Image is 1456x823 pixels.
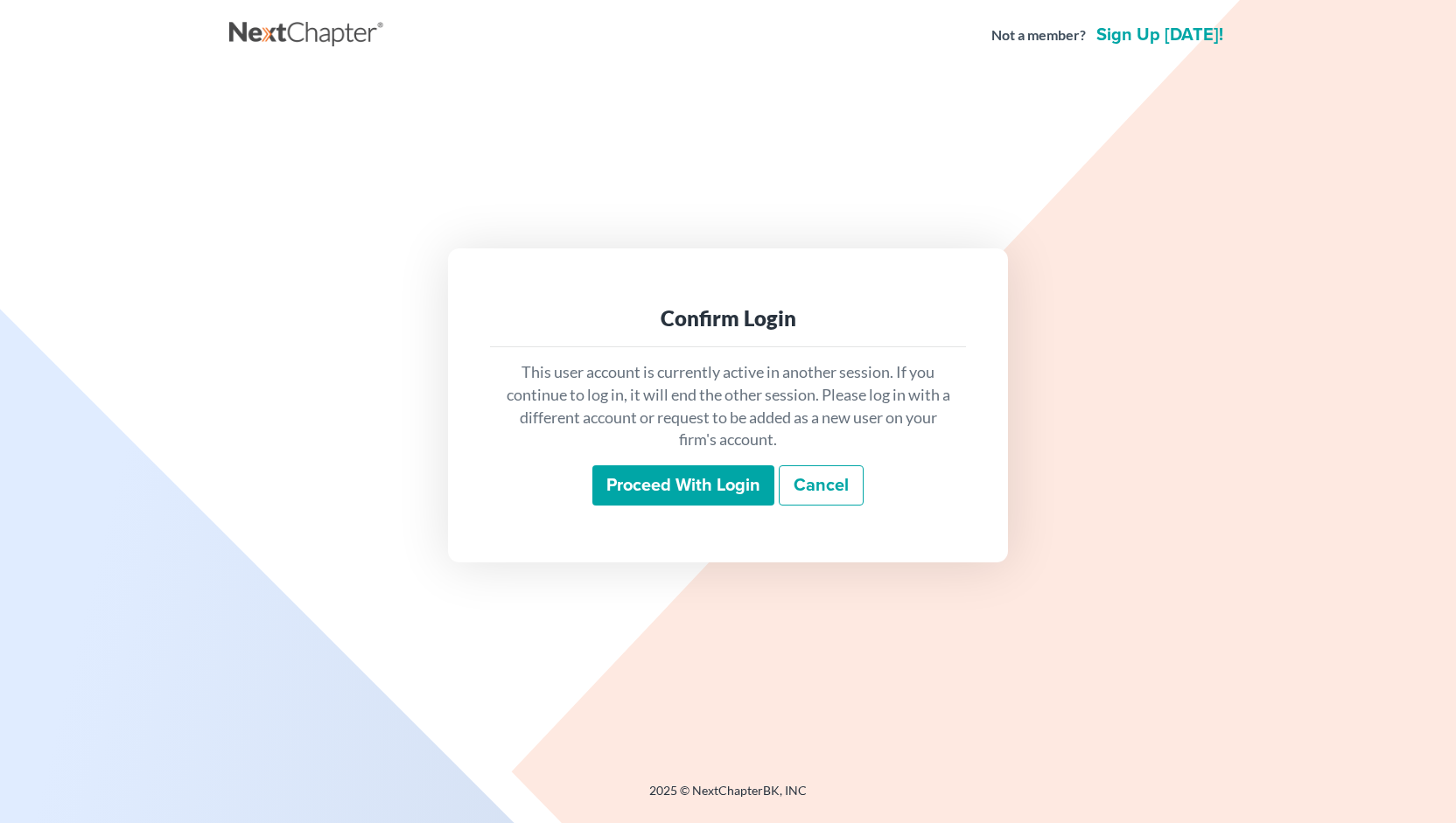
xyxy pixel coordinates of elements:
[991,25,1086,45] strong: Not a member?
[592,465,774,506] input: Proceed with login
[504,304,952,332] div: Confirm Login
[1093,26,1227,44] a: Sign up [DATE]!
[779,465,864,506] a: Cancel
[229,782,1227,813] div: 2025 © NextChapterBK, INC
[504,361,952,451] p: This user account is currently active in another session. If you continue to log in, it will end ...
